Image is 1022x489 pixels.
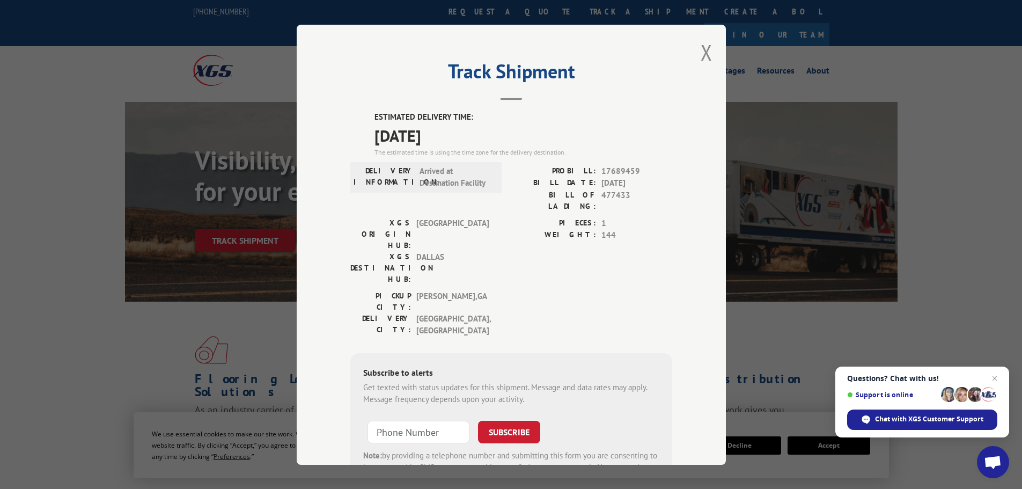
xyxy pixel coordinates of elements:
span: Close chat [988,372,1001,385]
button: SUBSCRIBE [478,420,540,443]
span: 477433 [601,189,672,211]
span: [DATE] [374,123,672,147]
strong: Note: [363,450,382,460]
span: Questions? Chat with us! [847,374,997,383]
span: DALLAS [416,251,489,284]
span: Arrived at Destination Facility [420,165,492,189]
span: [GEOGRAPHIC_DATA] [416,217,489,251]
label: XGS DESTINATION HUB: [350,251,411,284]
div: The estimated time is using the time zone for the delivery destination. [374,147,672,157]
label: PIECES: [511,217,596,229]
div: Get texted with status updates for this shipment. Message and data rates may apply. Message frequ... [363,381,659,405]
label: XGS ORIGIN HUB: [350,217,411,251]
label: BILL DATE: [511,177,596,189]
label: DELIVERY INFORMATION: [354,165,414,189]
label: PROBILL: [511,165,596,177]
label: BILL OF LADING: [511,189,596,211]
div: Subscribe to alerts [363,366,659,381]
span: Chat with XGS Customer Support [875,414,983,424]
div: Chat with XGS Customer Support [847,410,997,430]
span: 144 [601,229,672,242]
label: DELIVERY CITY: [350,312,411,337]
button: Close modal [701,38,712,67]
div: Open chat [977,446,1009,478]
label: WEIGHT: [511,229,596,242]
span: 1 [601,217,672,229]
span: 17689459 [601,165,672,177]
label: ESTIMATED DELIVERY TIME: [374,111,672,123]
span: Support is online [847,391,937,399]
input: Phone Number [367,420,469,443]
label: PICKUP CITY: [350,290,411,312]
div: by providing a telephone number and submitting this form you are consenting to be contacted by SM... [363,449,659,486]
span: [GEOGRAPHIC_DATA] , [GEOGRAPHIC_DATA] [416,312,489,337]
span: [PERSON_NAME] , GA [416,290,489,312]
span: [DATE] [601,177,672,189]
h2: Track Shipment [350,64,672,84]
